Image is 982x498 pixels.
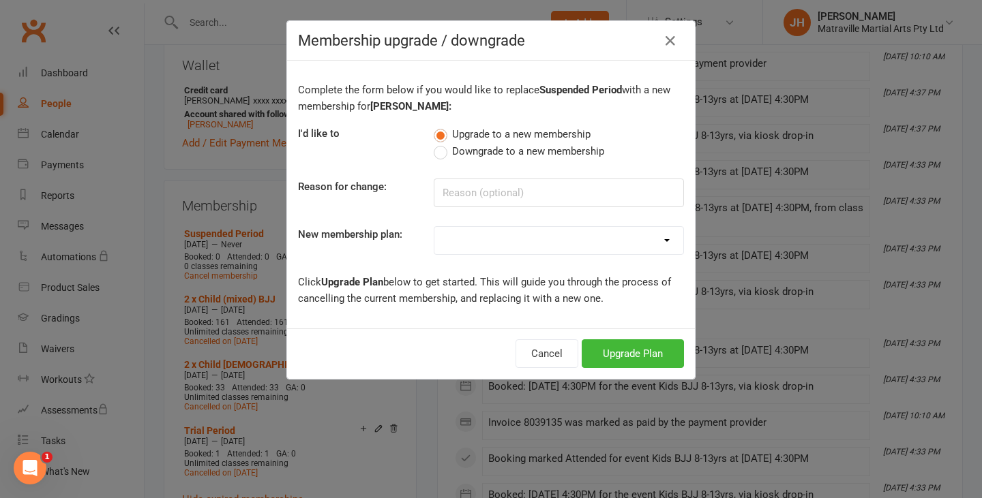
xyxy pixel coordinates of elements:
h4: Membership upgrade / downgrade [298,32,684,49]
button: Upgrade Plan [582,339,684,368]
span: Upgrade to a new membership [452,126,591,140]
b: [PERSON_NAME]: [370,100,451,112]
span: Downgrade to a new membership [452,143,604,157]
label: New membership plan: [298,226,402,243]
b: Suspended Period [539,84,622,96]
button: Close [659,30,681,52]
iframe: Intercom live chat [14,452,46,484]
label: Reason for change: [298,178,387,195]
p: Complete the form below if you would like to replace with a new membership for [298,82,684,114]
button: Cancel [516,339,578,368]
span: 1 [42,452,53,463]
p: Click below to get started. This will guide you through the process of cancelling the current mem... [298,274,684,307]
label: I'd like to [298,125,340,142]
b: Upgrade Plan [321,276,383,288]
input: Reason (optional) [434,178,684,207]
